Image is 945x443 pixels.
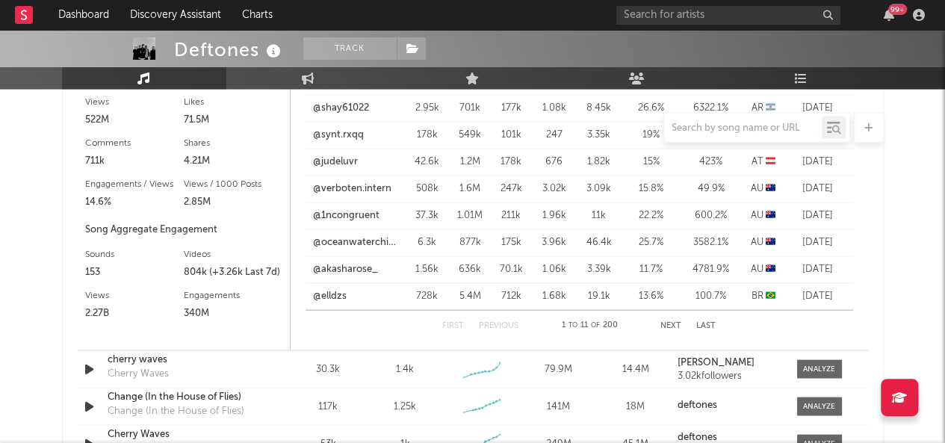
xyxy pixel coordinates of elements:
[184,111,282,128] div: 71.5M
[108,389,264,404] a: Change (In the House of Flies)
[495,100,528,115] div: 177k
[625,181,678,196] div: 15.8 %
[108,403,244,418] div: Change (In the House of Flies)
[108,427,264,442] a: Cherry Waves
[495,235,528,250] div: 175k
[184,286,282,304] div: Engagements
[536,208,573,223] div: 1.96k
[580,288,618,303] div: 19.1k
[409,261,446,276] div: 1.56k
[601,399,670,414] div: 18M
[745,100,782,115] div: AR
[580,100,618,115] div: 8.45k
[313,261,378,276] a: @akasharose_
[766,183,775,193] span: 🇦🇺
[442,321,464,329] button: First
[184,304,282,322] div: 340M
[108,366,169,381] div: Cherry Waves
[313,154,358,169] a: @judeluvr
[678,357,755,367] strong: [PERSON_NAME]
[766,210,775,220] span: 🇦🇺
[601,362,670,377] div: 14.4M
[685,208,737,223] div: 600.2 %
[580,208,618,223] div: 11k
[184,263,282,281] div: 804k (+3.26k Last 7d)
[884,9,894,21] button: 99+
[790,181,846,196] div: [DATE]
[409,100,446,115] div: 2.95k
[790,100,846,115] div: [DATE]
[174,37,285,62] div: Deftones
[495,288,528,303] div: 712k
[294,362,363,377] div: 30.3k
[696,321,716,329] button: Last
[85,93,184,111] div: Views
[313,100,369,115] a: @shay61022
[313,181,391,196] a: @verboten.intern
[85,152,184,170] div: 711k
[625,100,678,115] div: 26.6 %
[313,208,379,223] a: @1ncongruent
[409,235,446,250] div: 6.3k
[184,134,282,152] div: Shares
[625,261,678,276] div: 11.7 %
[396,362,414,377] div: 1.4k
[108,352,264,367] a: cherry waves
[85,175,184,193] div: Engagements / Views
[591,321,600,328] span: of
[616,6,840,25] input: Search for artists
[313,288,347,303] a: @elldzs
[294,399,363,414] div: 117k
[536,261,573,276] div: 1.06k
[495,181,528,196] div: 247k
[184,175,282,193] div: Views / 1000 Posts
[85,111,184,128] div: 522M
[453,100,487,115] div: 701k
[409,288,446,303] div: 728k
[184,245,282,263] div: Videos
[85,220,282,238] div: Song Aggregate Engagement
[409,181,446,196] div: 508k
[660,321,681,329] button: Next
[766,291,775,300] span: 🇧🇷
[394,399,416,414] div: 1.25k
[536,288,573,303] div: 1.68k
[184,152,282,170] div: 4.21M
[766,237,775,247] span: 🇦🇺
[580,181,618,196] div: 3.09k
[766,264,775,273] span: 🇦🇺
[685,261,737,276] div: 4781.9 %
[303,37,397,60] button: Track
[625,288,678,303] div: 13.6 %
[745,181,782,196] div: AU
[453,288,487,303] div: 5.4M
[685,288,737,303] div: 100.7 %
[766,156,775,166] span: 🇦🇹
[678,432,781,442] a: deftones
[685,235,737,250] div: 3582.1 %
[580,235,618,250] div: 46.4k
[85,134,184,152] div: Comments
[625,154,678,169] div: 15 %
[495,261,528,276] div: 70.1k
[184,193,282,211] div: 2.85M
[790,261,846,276] div: [DATE]
[685,154,737,169] div: 423 %
[536,235,573,250] div: 3.96k
[745,208,782,223] div: AU
[678,432,717,442] strong: deftones
[409,154,446,169] div: 42.6k
[479,321,518,329] button: Previous
[85,286,184,304] div: Views
[766,102,775,112] span: 🇦🇷
[790,154,846,169] div: [DATE]
[580,154,618,169] div: 1.82k
[85,193,184,211] div: 14.6%
[745,288,782,303] div: BR
[536,181,573,196] div: 3.02k
[790,208,846,223] div: [DATE]
[85,245,184,263] div: Sounds
[678,400,781,410] a: deftones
